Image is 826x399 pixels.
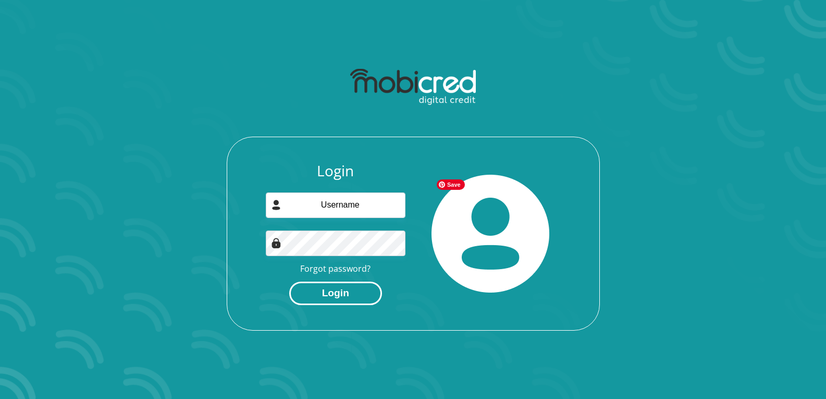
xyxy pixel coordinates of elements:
[271,200,281,210] img: user-icon image
[350,69,476,105] img: mobicred logo
[437,179,465,190] span: Save
[266,192,405,218] input: Username
[289,282,382,305] button: Login
[300,263,371,274] a: Forgot password?
[266,162,405,180] h3: Login
[271,238,281,248] img: Image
